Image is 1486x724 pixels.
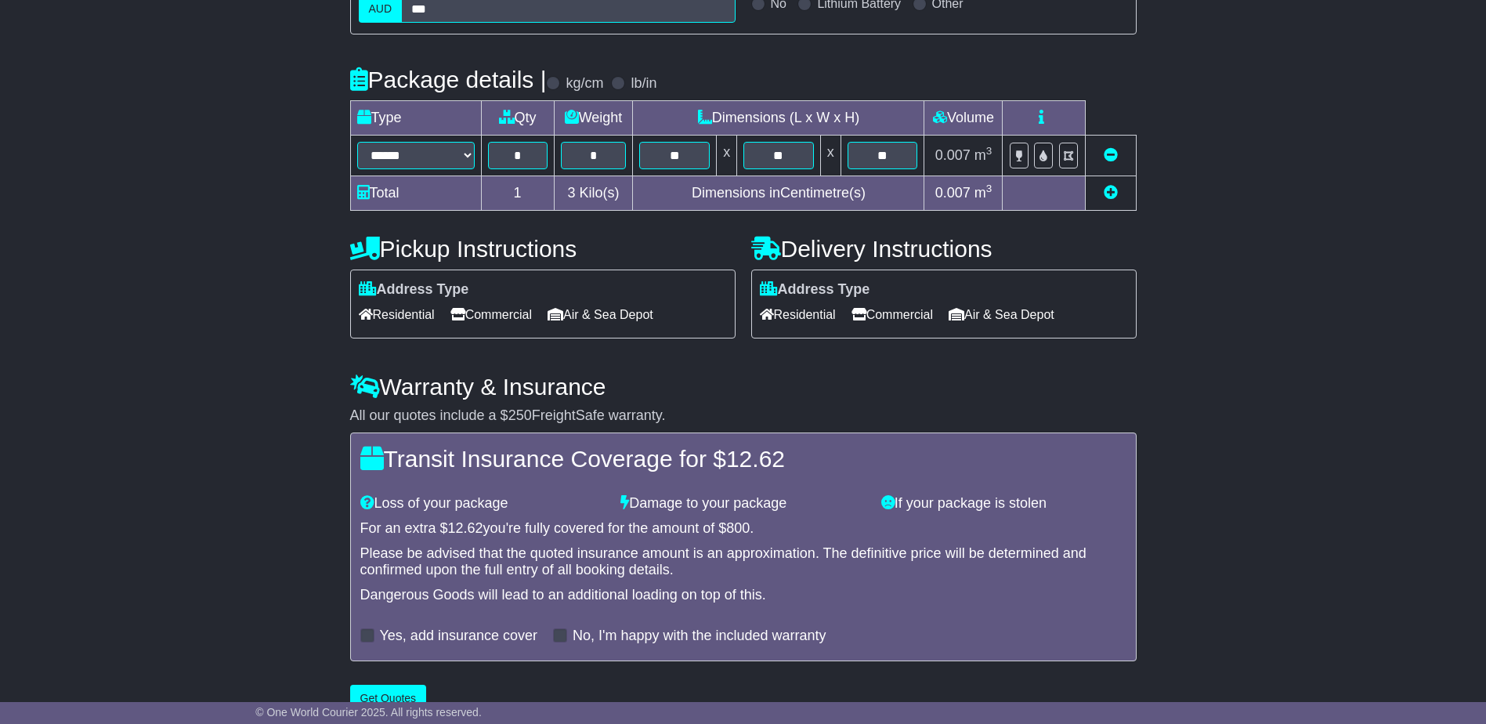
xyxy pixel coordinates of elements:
[360,520,1126,538] div: For an extra $ you're fully covered for the amount of $ .
[935,185,971,201] span: 0.007
[949,302,1054,327] span: Air & Sea Depot
[548,302,653,327] span: Air & Sea Depot
[820,136,841,176] td: x
[359,281,469,299] label: Address Type
[350,374,1137,400] h4: Warranty & Insurance
[350,236,736,262] h4: Pickup Instructions
[633,176,924,211] td: Dimensions in Centimetre(s)
[633,101,924,136] td: Dimensions (L x W x H)
[508,407,532,423] span: 250
[986,145,992,157] sup: 3
[1104,185,1118,201] a: Add new item
[751,236,1137,262] h4: Delivery Instructions
[567,185,575,201] span: 3
[986,183,992,194] sup: 3
[613,495,873,512] div: Damage to your package
[360,446,1126,472] h4: Transit Insurance Coverage for $
[851,302,933,327] span: Commercial
[350,176,481,211] td: Total
[448,520,483,536] span: 12.62
[566,75,603,92] label: kg/cm
[726,520,750,536] span: 800
[631,75,656,92] label: lb/in
[360,587,1126,604] div: Dangerous Goods will lead to an additional loading on top of this.
[350,685,427,712] button: Get Quotes
[350,407,1137,425] div: All our quotes include a $ FreightSafe warranty.
[554,101,633,136] td: Weight
[1104,147,1118,163] a: Remove this item
[726,446,785,472] span: 12.62
[255,706,482,719] span: © One World Courier 2025. All rights reserved.
[450,302,532,327] span: Commercial
[481,101,554,136] td: Qty
[760,281,870,299] label: Address Type
[974,185,992,201] span: m
[481,176,554,211] td: 1
[760,302,836,327] span: Residential
[554,176,633,211] td: Kilo(s)
[573,628,826,645] label: No, I'm happy with the included warranty
[380,628,537,645] label: Yes, add insurance cover
[360,545,1126,579] div: Please be advised that the quoted insurance amount is an approximation. The definitive price will...
[359,302,435,327] span: Residential
[353,495,613,512] div: Loss of your package
[717,136,737,176] td: x
[350,67,547,92] h4: Package details |
[350,101,481,136] td: Type
[935,147,971,163] span: 0.007
[873,495,1134,512] div: If your package is stolen
[974,147,992,163] span: m
[924,101,1003,136] td: Volume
